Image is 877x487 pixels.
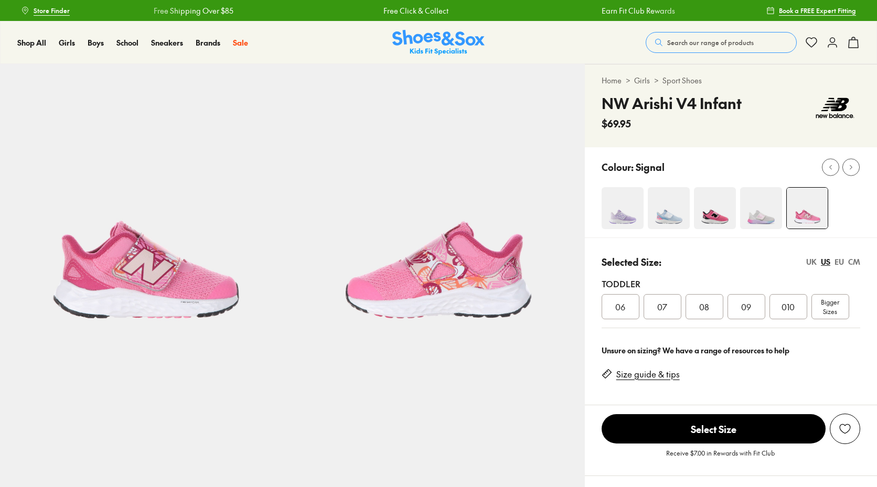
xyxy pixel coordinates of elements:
[602,345,860,356] div: Unsure on sizing? We have a range of resources to help
[392,30,485,56] img: SNS_Logo_Responsive.svg
[657,300,667,313] span: 07
[741,300,751,313] span: 09
[821,297,839,316] span: Bigger Sizes
[392,30,485,56] a: Shoes & Sox
[667,38,754,47] span: Search our range of products
[694,187,736,229] img: 4-498927_1
[615,300,625,313] span: 06
[782,300,795,313] span: 010
[116,37,138,48] a: School
[151,37,183,48] a: Sneakers
[779,6,856,15] span: Book a FREE Expert Fitting
[59,37,75,48] a: Girls
[292,64,584,356] img: 5-551725_1
[17,37,46,48] a: Shop All
[616,369,680,380] a: Size guide & tips
[602,75,622,86] a: Home
[88,37,104,48] a: Boys
[666,448,775,467] p: Receive $7.00 in Rewards with Fit Club
[821,256,830,267] div: US
[806,256,817,267] div: UK
[699,300,709,313] span: 08
[602,255,661,269] p: Selected Size:
[740,187,782,229] img: 4-498932_1
[830,414,860,444] button: Add to Wishlist
[233,37,248,48] a: Sale
[21,1,70,20] a: Store Finder
[602,116,631,131] span: $69.95
[787,188,828,229] img: 4-551724_1
[662,75,702,86] a: Sport Shoes
[636,160,665,174] p: Signal
[835,256,844,267] div: EU
[646,32,797,53] button: Search our range of products
[602,277,860,290] div: Toddler
[602,75,860,86] div: > >
[766,1,856,20] a: Book a FREE Expert Fitting
[576,5,649,16] a: Earn Fit Club Rewards
[810,92,860,124] img: Vendor logo
[358,5,423,16] a: Free Click & Collect
[602,414,826,444] button: Select Size
[128,5,208,16] a: Free Shipping Over $85
[602,187,644,229] img: 4-527572_1
[848,256,860,267] div: CM
[34,6,70,15] span: Store Finder
[648,187,690,229] img: 4-527576_1
[602,160,634,174] p: Colour:
[602,92,742,114] h4: NW Arishi V4 Infant
[634,75,650,86] a: Girls
[196,37,220,48] a: Brands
